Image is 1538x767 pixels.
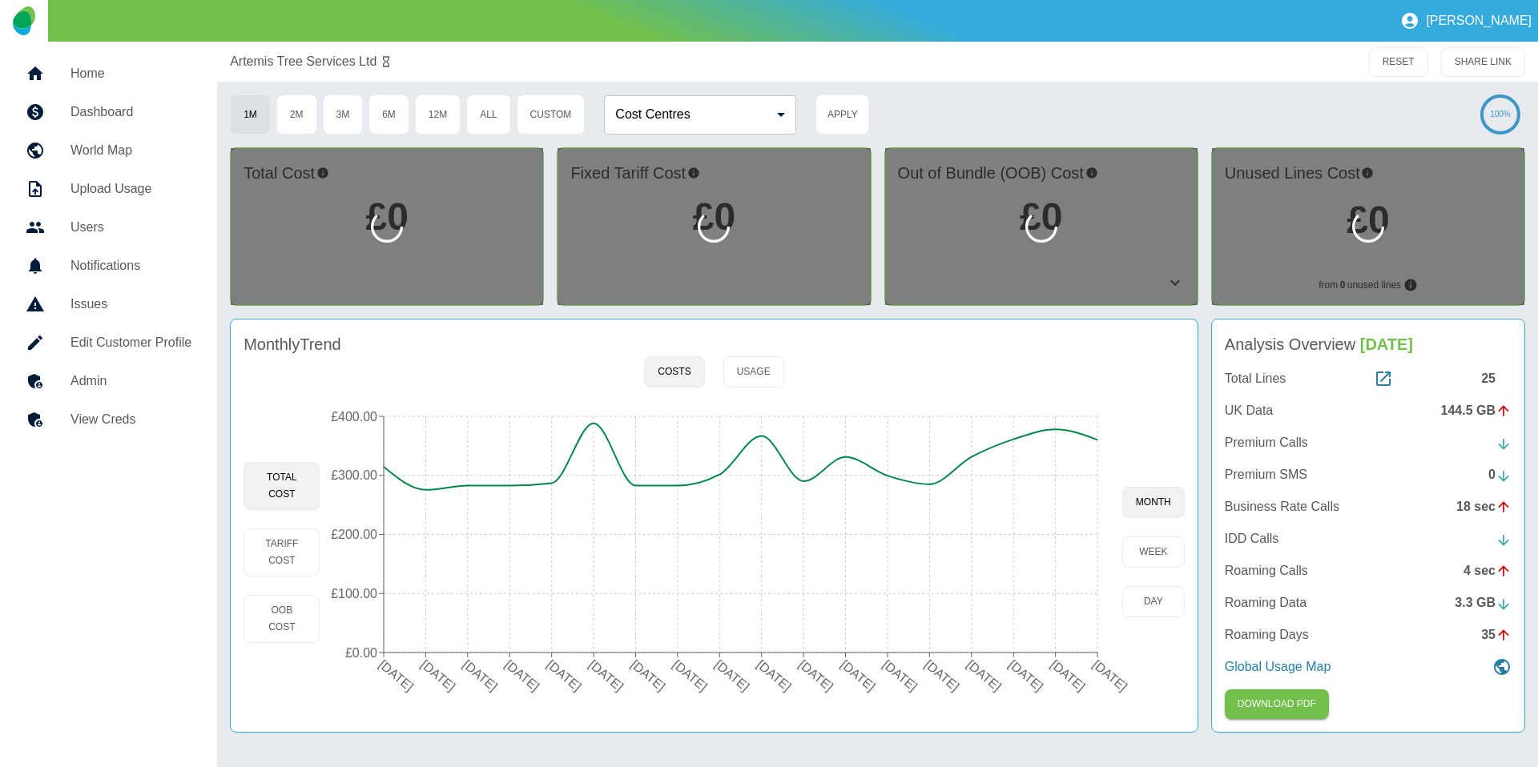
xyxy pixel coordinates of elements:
button: Tariff Cost [244,528,320,576]
a: Notifications [13,247,204,285]
button: 1M [230,94,271,135]
button: day [1122,586,1185,617]
h4: Analysis Overview [1225,332,1512,356]
button: OOB Cost [244,595,320,643]
a: Home [13,54,204,93]
p: [PERSON_NAME] [1426,14,1532,28]
a: Global Usage Map [1225,657,1512,677]
tspan: [DATE] [713,657,753,693]
tspan: [DATE] [880,657,920,693]
tspan: [DATE] [419,657,459,693]
h5: View Creds [70,410,191,429]
p: Roaming Data [1225,593,1306,612]
a: UK Data144.5 GB [1225,401,1512,420]
div: 3.3 GB [1455,593,1512,612]
h4: Monthly Trend [244,332,341,356]
p: UK Data [1225,401,1273,420]
a: View Creds [13,400,204,439]
h5: Issues [70,295,191,314]
button: Apply [815,94,869,135]
a: Roaming Calls4 sec [1225,561,1512,580]
a: Upload Usage [13,170,204,208]
a: Roaming Days35 [1225,625,1512,645]
tspan: [DATE] [376,657,417,693]
tspan: [DATE] [629,657,669,693]
div: 25 [1481,369,1512,388]
tspan: [DATE] [502,657,542,693]
button: 6M [368,94,409,135]
div: 4 sec [1464,561,1512,580]
button: [PERSON_NAME] [1394,5,1538,37]
h5: Users [70,218,191,237]
tspan: [DATE] [923,657,963,693]
a: Admin [13,362,204,400]
button: Click here to download the most recent invoice. If the current month’s invoice is unavailable, th... [1225,689,1329,719]
p: Business Rate Calls [1225,497,1339,516]
tspan: [DATE] [1049,657,1089,693]
a: Artemis Tree Services Ltd [230,52,376,71]
h5: Notifications [70,256,191,275]
button: week [1122,536,1185,568]
text: 100% [1490,110,1511,118]
a: Premium SMS0 [1225,465,1512,484]
tspan: £200.00 [332,528,378,541]
button: RESET [1369,47,1428,77]
button: 3M [323,94,364,135]
tspan: £0.00 [345,645,377,659]
h5: Upload Usage [70,179,191,199]
button: Custom [517,94,586,135]
button: All [466,94,510,135]
tspan: £100.00 [332,587,378,600]
button: Usage [723,356,784,388]
a: Business Rate Calls18 sec [1225,497,1512,516]
tspan: [DATE] [670,657,711,693]
div: 18 sec [1456,497,1512,516]
tspan: [DATE] [461,657,501,693]
tspan: [DATE] [1090,657,1130,693]
tspan: [DATE] [839,657,879,693]
button: 12M [415,94,461,135]
a: Premium Calls [1225,433,1512,452]
button: month [1122,487,1185,518]
tspan: [DATE] [964,657,1005,693]
tspan: [DATE] [1006,657,1046,693]
button: 2M [276,94,317,135]
p: IDD Calls [1225,529,1279,548]
a: Dashboard [13,93,204,131]
h5: Edit Customer Profile [70,333,191,352]
h5: Admin [70,371,191,391]
a: Roaming Data3.3 GB [1225,593,1512,612]
p: Roaming Days [1225,625,1309,645]
a: World Map [13,131,204,170]
a: Issues [13,285,204,323]
a: Edit Customer Profile [13,323,204,362]
h5: World Map [70,141,191,160]
tspan: [DATE] [755,657,795,693]
div: 144.5 GB [1441,401,1512,420]
tspan: [DATE] [796,657,836,693]
button: SHARE LINK [1441,47,1525,77]
div: 35 [1481,625,1512,645]
p: Global Usage Map [1225,657,1331,677]
a: IDD Calls [1225,529,1512,548]
img: Logo [13,6,34,35]
button: Costs [644,356,704,388]
div: 0 [1488,465,1512,484]
tspan: [DATE] [586,657,626,693]
tspan: £300.00 [332,468,378,482]
a: Users [13,208,204,247]
h5: Home [70,64,191,83]
p: Roaming Calls [1225,561,1308,580]
p: Premium Calls [1225,433,1308,452]
a: Total Lines25 [1225,369,1512,388]
button: Total Cost [244,462,320,510]
h5: Dashboard [70,102,191,122]
tspan: £400.00 [332,409,378,423]
p: Premium SMS [1225,465,1307,484]
p: Total Lines [1225,369,1286,388]
span: [DATE] [1360,335,1413,353]
tspan: [DATE] [545,657,585,693]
